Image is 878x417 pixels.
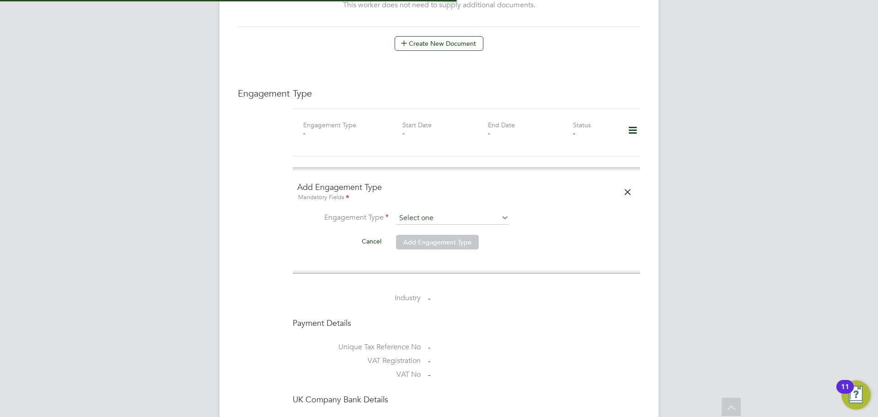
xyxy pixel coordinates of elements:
div: - [573,129,616,137]
div: Mandatory Fields [297,193,636,203]
input: Select one [396,212,509,225]
button: Add Engagement Type [396,235,479,249]
div: - [303,129,388,137]
label: VAT Registration [293,356,421,366]
label: Industry [293,293,421,303]
label: VAT No [293,370,421,379]
h4: Add Engagement Type [297,182,636,202]
span: - [428,370,430,379]
button: Create New Document [395,36,483,51]
label: Unique Tax Reference No [293,342,421,352]
h3: Engagement Type [238,87,640,99]
div: 11 [841,387,849,399]
div: This worker does not need to supply additional documents. [247,0,631,10]
span: - [428,343,430,352]
label: Status [573,121,591,129]
label: Start Date [402,121,432,129]
button: Cancel [354,234,389,249]
span: - [428,294,430,303]
span: - [428,357,430,366]
button: Open Resource Center, 11 new notifications [841,380,871,410]
div: - [402,129,487,137]
div: - [488,129,573,137]
label: Engagement Type [297,213,389,222]
h4: UK Company Bank Details [293,394,640,405]
label: Engagement Type [303,121,356,129]
label: End Date [488,121,515,129]
h4: Payment Details [293,318,640,328]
